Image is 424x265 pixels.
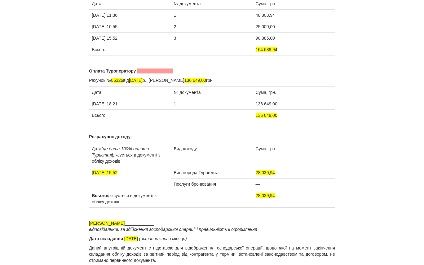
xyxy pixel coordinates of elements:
b: Розрахунок доходу: [89,134,132,139]
td: Вид доходу [171,143,253,167]
td: Сума, грн. [253,87,335,98]
td: [DATE] 10:55 [89,21,171,33]
p: ____________ [89,220,335,232]
td: Дата фіксується в документі з обліку доходів [89,143,171,167]
td: [DATE] 11:36 [89,10,171,21]
b: Всього [92,193,107,198]
td: 90 885,00 [253,33,335,44]
span: 28 039,94 [256,193,275,198]
span: [DATE] [129,78,143,83]
span: [DATE] 15:52 [92,170,117,175]
span: 28 039,94 [256,170,275,175]
td: Послуги бронювання [171,179,253,190]
td: [DATE] 15:52 [89,33,171,44]
td: Дата [89,87,171,98]
td: Всього [89,44,171,55]
td: фіксується в документі з обліку доходів: [89,190,171,208]
i: (це дата 100% оплати Туриста) [92,146,149,157]
i: відповідальний за здійснення господарської операції і правильність її оформлення [89,227,257,232]
i: (останнє число місяця) [139,236,187,241]
td: 136 649,00 [253,98,335,110]
td: Винагорода Турагента [171,167,253,179]
td: [DATE] 18:21 [89,98,171,110]
td: 1 [171,98,253,110]
b: Оплата Туроператору [89,68,136,73]
td: Сума, грн. [253,143,335,167]
p: Даний внутрішній документ є підставою для відображення господарської операції, щодо якої на момен... [89,245,335,263]
span: 85326 [111,78,123,83]
td: 2 [171,21,253,33]
span: 136 649,00 [184,78,206,83]
td: — [253,179,335,190]
td: Всього [89,110,171,121]
td: 1 [171,10,253,21]
span: 136 649,00 [256,113,277,118]
span: [DATE] [124,236,138,241]
span: 164 688,94 [256,47,277,52]
td: 3 [171,33,253,44]
td: № документа [171,87,253,98]
td: 25 000,00 [253,21,335,33]
b: Дата складання [89,236,123,241]
td: 48 803,94 [253,10,335,21]
span: [PERSON_NAME] [89,221,125,226]
p: Рахунок № від р., [PERSON_NAME] грн. [89,77,335,83]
